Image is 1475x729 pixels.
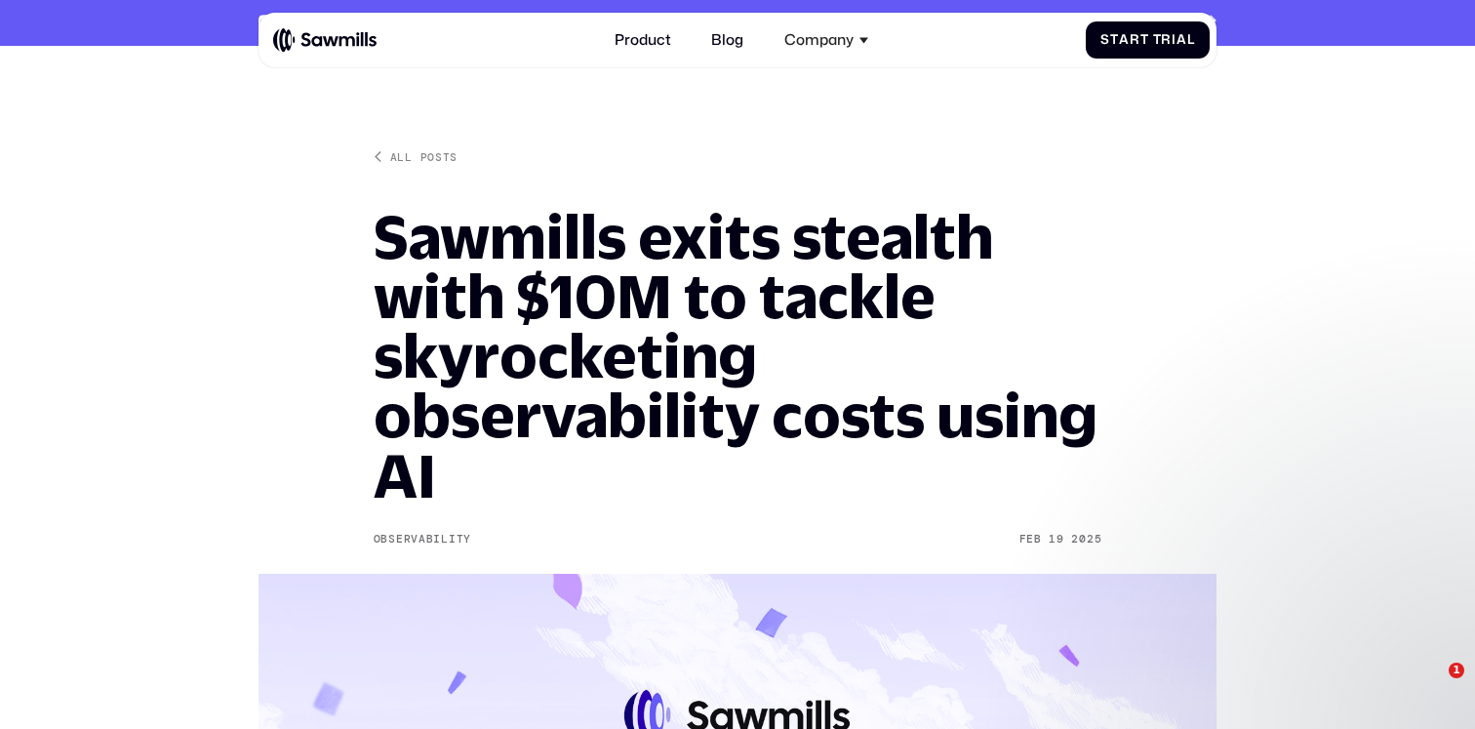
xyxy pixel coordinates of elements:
span: r [1161,32,1172,48]
a: All posts [374,149,458,164]
div: 19 [1049,533,1063,547]
a: Product [604,20,683,61]
span: r [1130,32,1140,48]
div: Company [774,20,879,61]
span: t [1110,32,1119,48]
span: a [1119,32,1130,48]
a: StartTrial [1086,21,1210,60]
span: S [1100,32,1110,48]
div: Company [784,31,854,49]
span: t [1140,32,1149,48]
div: Observability [374,533,471,547]
iframe: Intercom live chat [1409,663,1455,709]
span: l [1187,32,1195,48]
span: a [1176,32,1187,48]
div: All posts [390,149,458,164]
h1: Sawmills exits stealth with $10M to tackle skyrocketing observability costs using AI [374,207,1102,506]
span: i [1172,32,1176,48]
div: 2025 [1071,533,1101,547]
a: Blog [700,20,755,61]
span: 1 [1449,663,1464,678]
div: Feb [1019,533,1042,547]
span: T [1153,32,1162,48]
